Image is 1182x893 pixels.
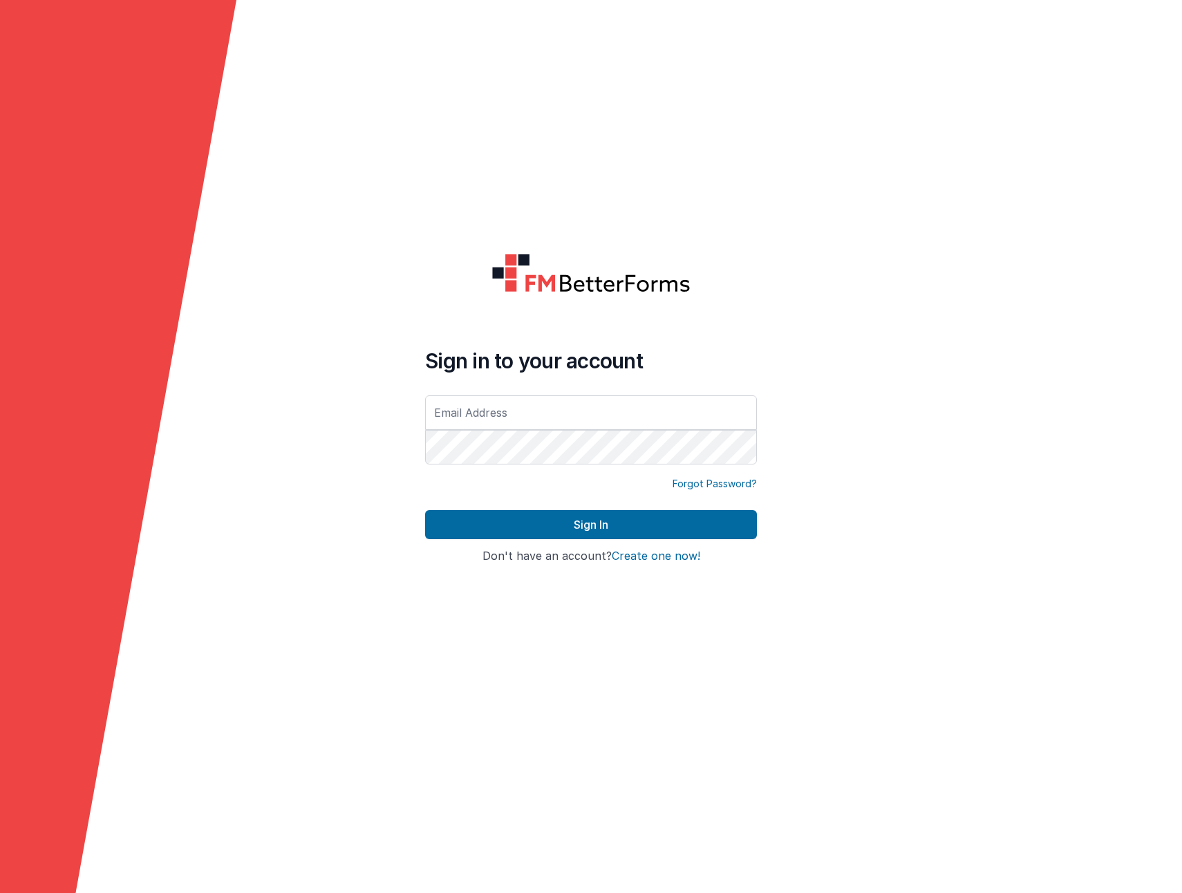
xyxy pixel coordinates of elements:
button: Sign In [425,510,757,539]
a: Forgot Password? [673,477,757,491]
h4: Don't have an account? [425,550,757,563]
input: Email Address [425,395,757,430]
h4: Sign in to your account [425,348,757,373]
button: Create one now! [612,550,700,563]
